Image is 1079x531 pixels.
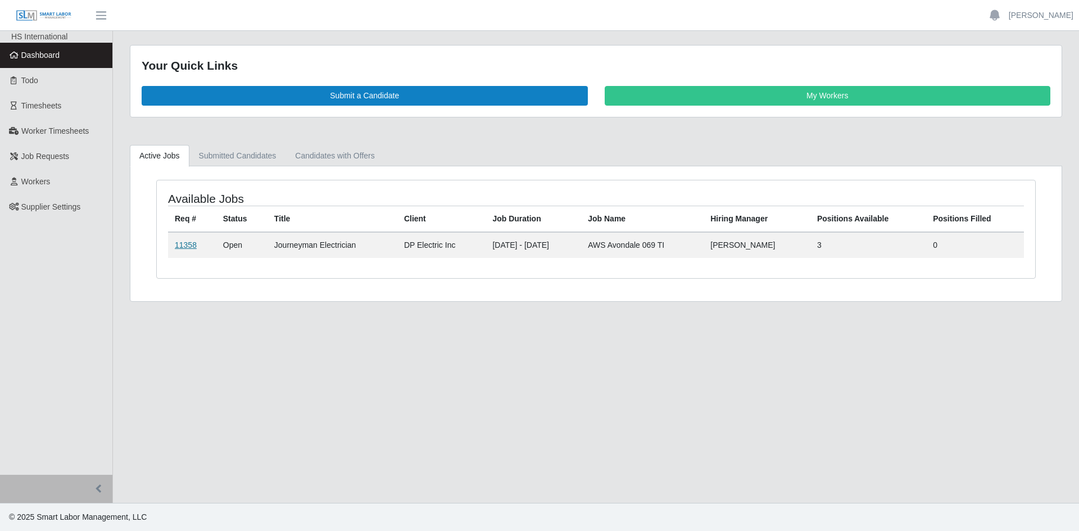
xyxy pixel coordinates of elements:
[11,32,67,41] span: HS International
[142,57,1050,75] div: Your Quick Links
[21,177,51,186] span: Workers
[21,202,81,211] span: Supplier Settings
[189,145,286,167] a: Submitted Candidates
[216,206,268,232] th: Status
[704,232,810,258] td: [PERSON_NAME]
[1009,10,1073,21] a: [PERSON_NAME]
[268,232,397,258] td: Journeyman Electrician
[175,240,197,249] a: 11358
[21,152,70,161] span: Job Requests
[397,206,486,232] th: Client
[21,126,89,135] span: Worker Timesheets
[486,206,581,232] th: Job Duration
[397,232,486,258] td: DP Electric Inc
[21,76,38,85] span: Todo
[486,232,581,258] td: [DATE] - [DATE]
[810,232,926,258] td: 3
[168,206,216,232] th: Req #
[142,86,588,106] a: Submit a Candidate
[605,86,1051,106] a: My Workers
[168,192,515,206] h4: Available Jobs
[581,206,704,232] th: Job Name
[810,206,926,232] th: Positions Available
[130,145,189,167] a: Active Jobs
[704,206,810,232] th: Hiring Manager
[926,206,1024,232] th: Positions Filled
[926,232,1024,258] td: 0
[581,232,704,258] td: AWS Avondale 069 TI
[16,10,72,22] img: SLM Logo
[285,145,384,167] a: Candidates with Offers
[9,512,147,521] span: © 2025 Smart Labor Management, LLC
[268,206,397,232] th: Title
[216,232,268,258] td: Open
[21,51,60,60] span: Dashboard
[21,101,62,110] span: Timesheets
